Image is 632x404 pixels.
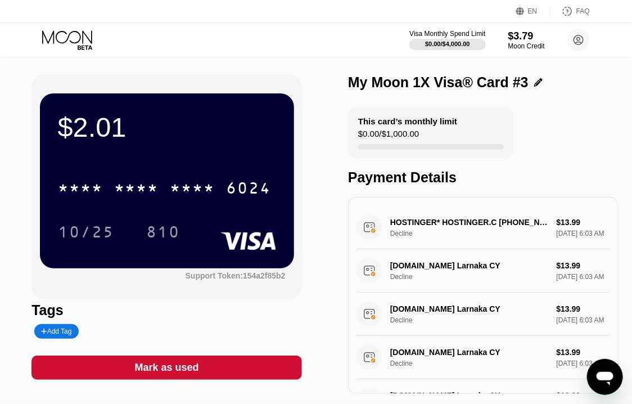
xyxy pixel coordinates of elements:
iframe: Button to launch messaging window [587,359,623,395]
div: $0.00 / $4,000.00 [425,41,470,47]
div: 10/25 [49,218,123,246]
div: Mark as used [31,356,302,380]
div: $3.79 [508,30,545,42]
div: EN [528,7,538,15]
div: This card’s monthly limit [358,116,457,126]
div: EN [516,6,550,17]
div: 810 [138,218,189,246]
div: Moon Credit [508,42,545,50]
div: FAQ [550,6,590,17]
div: Payment Details [348,169,619,186]
div: $2.01 [58,111,276,143]
div: $0.00 / $1,000.00 [358,129,419,144]
div: My Moon 1X Visa® Card #3 [348,74,529,91]
div: Add Tag [34,324,78,339]
div: $3.79Moon Credit [508,30,545,50]
div: 6024 [227,181,272,199]
div: 810 [147,225,180,243]
div: Add Tag [41,327,71,335]
div: Support Token: 154a2f85b2 [186,271,286,280]
div: 10/25 [58,225,114,243]
div: Mark as used [135,361,199,374]
div: FAQ [576,7,590,15]
div: Visa Monthly Spend Limit$0.00/$4,000.00 [409,30,485,50]
div: Visa Monthly Spend Limit [409,30,485,38]
div: Tags [31,302,302,318]
div: Support Token:154a2f85b2 [186,271,286,280]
